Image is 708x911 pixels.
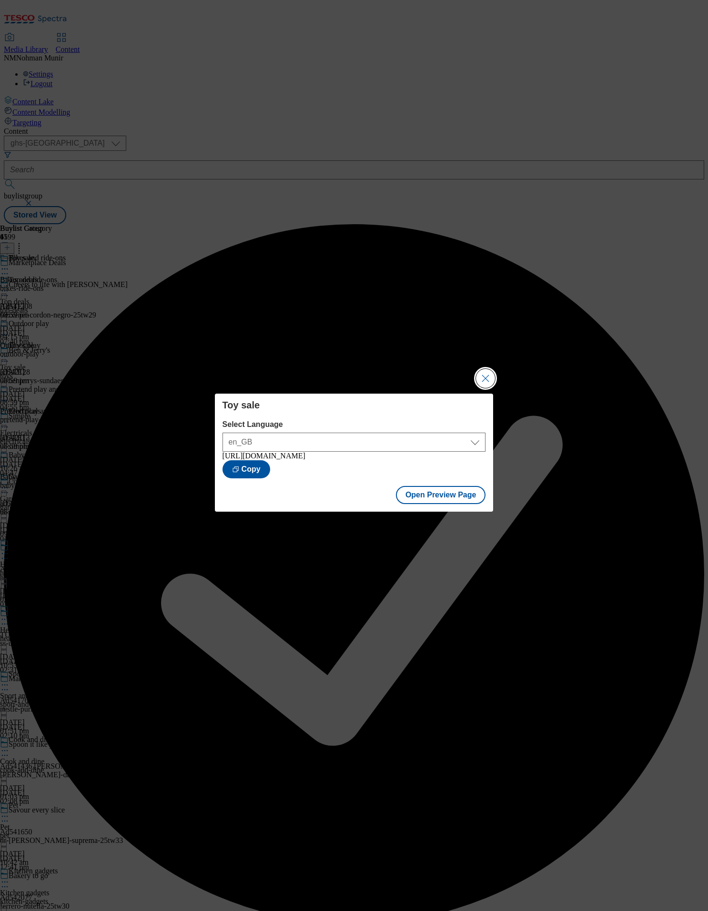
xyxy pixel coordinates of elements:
button: Close Modal [476,369,495,388]
div: Modal [215,394,494,512]
button: Open Preview Page [396,486,486,504]
label: Select Language [223,420,486,429]
div: [URL][DOMAIN_NAME] [223,452,486,460]
button: Copy [223,460,270,478]
h4: Toy sale [223,399,486,411]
